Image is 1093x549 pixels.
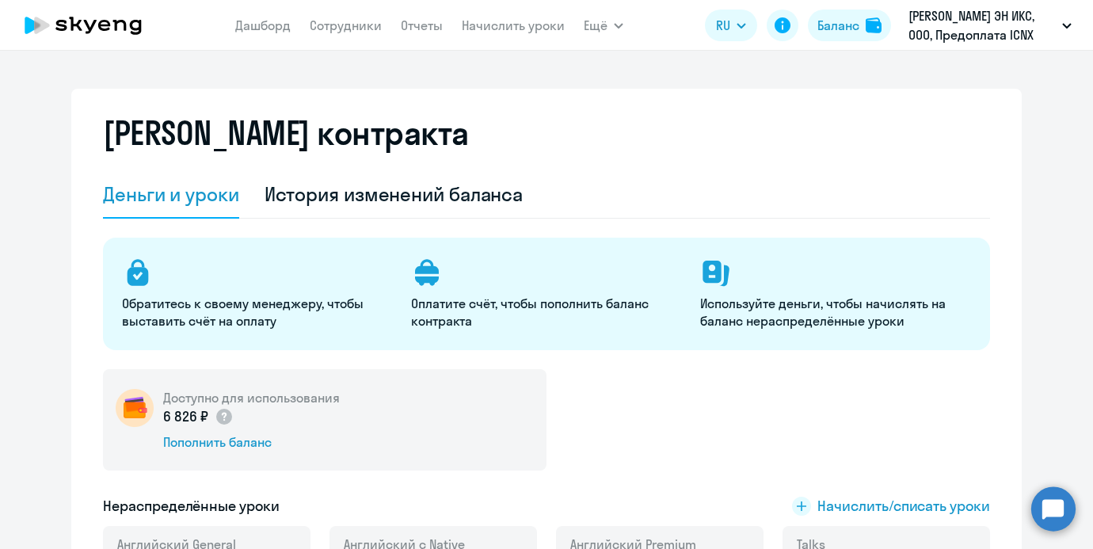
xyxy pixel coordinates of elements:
[411,295,681,330] p: Оплатите счёт, чтобы пополнить баланс контракта
[265,181,524,207] div: История изменений баланса
[908,6,1056,44] p: [PERSON_NAME] ЭН ИКС, ООО, Предоплата ICNX LABS
[163,406,234,427] p: 6 826 ₽
[462,17,565,33] a: Начислить уроки
[700,295,970,330] p: Используйте деньги, чтобы начислять на баланс нераспределённые уроки
[163,433,340,451] div: Пополнить баланс
[817,16,859,35] div: Баланс
[122,295,392,330] p: Обратитесь к своему менеджеру, чтобы выставить счёт на оплату
[235,17,291,33] a: Дашборд
[401,17,443,33] a: Отчеты
[705,10,757,41] button: RU
[103,181,239,207] div: Деньги и уроки
[866,17,882,33] img: balance
[116,389,154,427] img: wallet-circle.png
[808,10,891,41] button: Балансbalance
[716,16,730,35] span: RU
[817,496,990,517] span: Начислить/списать уроки
[103,496,280,517] h5: Нераспределённые уроки
[310,17,382,33] a: Сотрудники
[901,6,1080,44] button: [PERSON_NAME] ЭН ИКС, ООО, Предоплата ICNX LABS
[103,114,469,152] h2: [PERSON_NAME] контракта
[163,389,340,406] h5: Доступно для использования
[584,16,607,35] span: Ещё
[584,10,623,41] button: Ещё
